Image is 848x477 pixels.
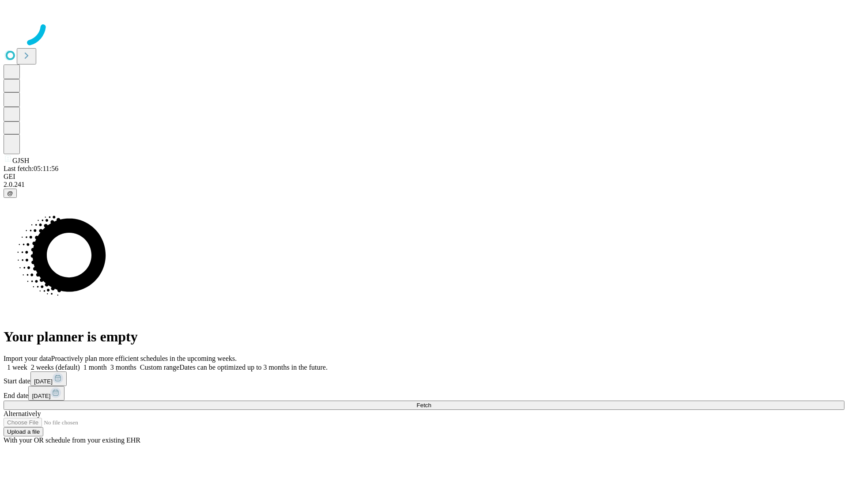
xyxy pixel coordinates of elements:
[34,378,53,385] span: [DATE]
[7,190,13,197] span: @
[4,386,844,401] div: End date
[4,165,58,172] span: Last fetch: 05:11:56
[28,386,64,401] button: [DATE]
[4,189,17,198] button: @
[12,157,29,164] span: GJSH
[51,355,237,362] span: Proactively plan more efficient schedules in the upcoming weeks.
[140,363,179,371] span: Custom range
[4,401,844,410] button: Fetch
[179,363,327,371] span: Dates can be optimized up to 3 months in the future.
[4,371,844,386] div: Start date
[4,436,140,444] span: With your OR schedule from your existing EHR
[7,363,27,371] span: 1 week
[4,181,844,189] div: 2.0.241
[416,402,431,409] span: Fetch
[83,363,107,371] span: 1 month
[4,427,43,436] button: Upload a file
[31,363,80,371] span: 2 weeks (default)
[4,173,844,181] div: GEI
[4,410,41,417] span: Alternatively
[4,355,51,362] span: Import your data
[110,363,136,371] span: 3 months
[30,371,67,386] button: [DATE]
[32,393,50,399] span: [DATE]
[4,329,844,345] h1: Your planner is empty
